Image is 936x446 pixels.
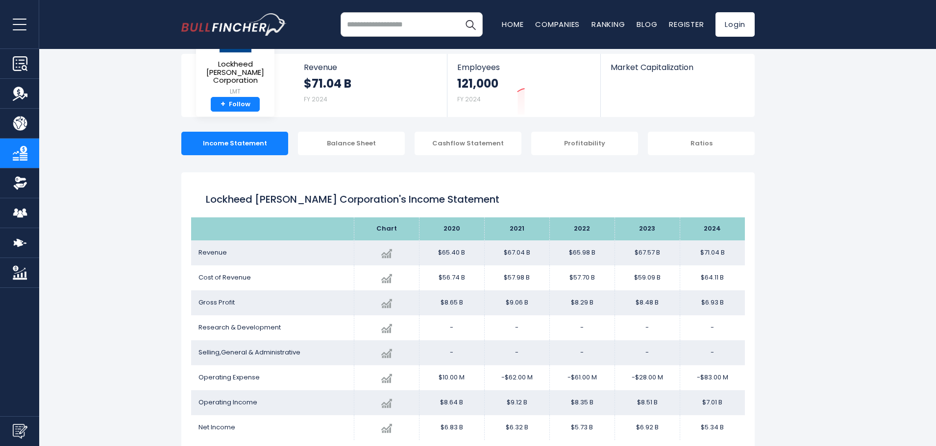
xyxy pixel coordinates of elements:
[198,423,235,432] span: Net Income
[181,13,287,36] a: Go to homepage
[484,240,549,265] td: $67.04 B
[419,217,484,240] th: 2020
[484,315,549,340] td: -
[484,415,549,440] td: $6.32 B
[549,315,615,340] td: -
[669,19,704,29] a: Register
[419,365,484,390] td: $10.00 M
[484,265,549,290] td: $57.98 B
[531,132,638,155] div: Profitability
[591,19,625,29] a: Ranking
[715,12,755,37] a: Login
[615,365,680,390] td: -$28.00 M
[419,240,484,265] td: $65.40 B
[304,63,438,72] span: Revenue
[181,132,288,155] div: Income Statement
[680,265,745,290] td: $64.11 B
[294,54,447,117] a: Revenue $71.04 B FY 2024
[419,265,484,290] td: $56.74 B
[549,290,615,315] td: $8.29 B
[198,398,257,407] span: Operating Income
[419,290,484,315] td: $8.65 B
[198,373,260,382] span: Operating Expense
[419,390,484,415] td: $8.64 B
[549,340,615,365] td: -
[615,390,680,415] td: $8.51 B
[615,265,680,290] td: $59.09 B
[615,290,680,315] td: $8.48 B
[419,415,484,440] td: $6.83 B
[680,415,745,440] td: $5.34 B
[419,340,484,365] td: -
[298,132,405,155] div: Balance Sheet
[615,315,680,340] td: -
[13,176,27,190] img: Ownership
[615,340,680,365] td: -
[680,340,745,365] td: -
[419,315,484,340] td: -
[535,19,580,29] a: Companies
[680,315,745,340] td: -
[615,415,680,440] td: $6.92 B
[457,76,498,91] strong: 121,000
[198,323,281,332] span: Research & Development
[457,63,590,72] span: Employees
[221,100,225,109] strong: +
[198,248,227,257] span: Revenue
[637,19,657,29] a: Blog
[204,60,267,85] span: Lockheed [PERSON_NAME] Corporation
[680,365,745,390] td: -$83.00 M
[484,365,549,390] td: -$62.00 M
[611,63,744,72] span: Market Capitalization
[615,217,680,240] th: 2023
[680,217,745,240] th: 2024
[457,95,481,103] small: FY 2024
[484,217,549,240] th: 2021
[484,340,549,365] td: -
[549,415,615,440] td: $5.73 B
[198,348,300,357] span: Selling,General & Administrative
[615,240,680,265] td: $67.57 B
[198,273,251,282] span: Cost of Revenue
[680,240,745,265] td: $71.04 B
[204,87,267,96] small: LMT
[203,20,267,97] a: Lockheed [PERSON_NAME] Corporation LMT
[680,290,745,315] td: $6.93 B
[447,54,600,117] a: Employees 121,000 FY 2024
[304,95,327,103] small: FY 2024
[181,13,287,36] img: bullfincher logo
[484,290,549,315] td: $9.06 B
[549,365,615,390] td: -$61.00 M
[206,192,730,207] h1: Lockheed [PERSON_NAME] Corporation's Income Statement
[484,390,549,415] td: $9.12 B
[415,132,521,155] div: Cashflow Statement
[648,132,755,155] div: Ratios
[502,19,523,29] a: Home
[549,240,615,265] td: $65.98 B
[549,265,615,290] td: $57.70 B
[601,54,754,89] a: Market Capitalization
[304,76,351,91] strong: $71.04 B
[549,390,615,415] td: $8.35 B
[354,217,419,240] th: Chart
[198,298,235,307] span: Gross Profit
[680,390,745,415] td: $7.01 B
[211,97,260,112] a: +Follow
[549,217,615,240] th: 2022
[458,12,483,37] button: Search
